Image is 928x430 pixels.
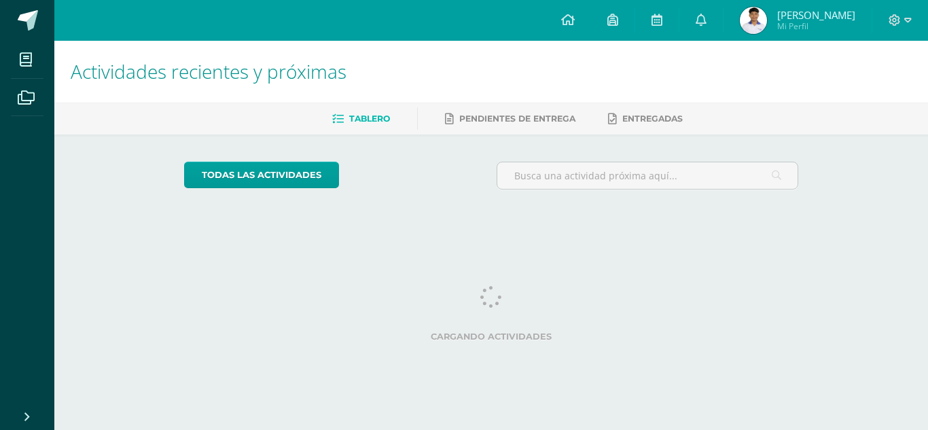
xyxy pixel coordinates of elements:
[777,8,855,22] span: [PERSON_NAME]
[184,332,799,342] label: Cargando actividades
[497,162,798,189] input: Busca una actividad próxima aquí...
[622,113,683,124] span: Entregadas
[71,58,346,84] span: Actividades recientes y próximas
[184,162,339,188] a: todas las Actividades
[459,113,575,124] span: Pendientes de entrega
[445,108,575,130] a: Pendientes de entrega
[608,108,683,130] a: Entregadas
[332,108,390,130] a: Tablero
[740,7,767,34] img: aa3c1008595c2bde8f1bc1c84de87b51.png
[777,20,855,32] span: Mi Perfil
[349,113,390,124] span: Tablero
